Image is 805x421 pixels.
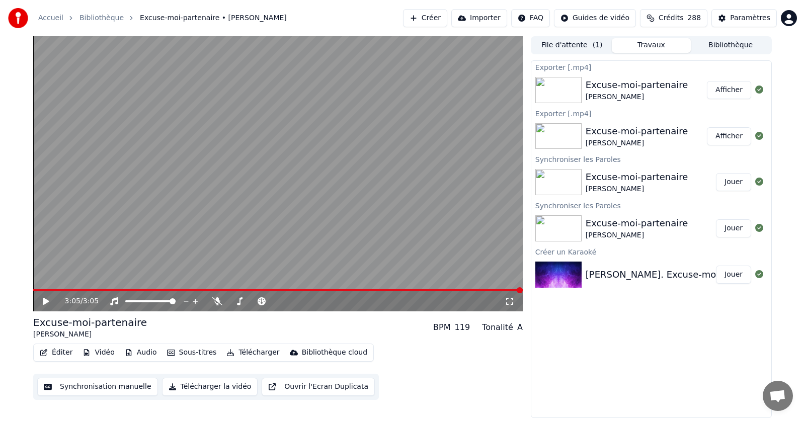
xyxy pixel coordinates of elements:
button: Bibliothèque [691,38,770,53]
div: [PERSON_NAME] [33,329,147,340]
button: Afficher [707,81,751,99]
div: 119 [455,321,470,333]
button: Ouvrir l'Ecran Duplicata [262,378,375,396]
button: Travaux [612,38,691,53]
span: 288 [687,13,701,23]
button: File d'attente [532,38,612,53]
div: Exporter [.mp4] [531,61,771,73]
button: Éditer [36,346,76,360]
div: Excuse-moi-partenaire [586,78,688,92]
button: Jouer [716,266,751,284]
button: Télécharger [222,346,283,360]
div: / [65,296,89,306]
img: youka [8,8,28,28]
span: Excuse-moi-partenaire • [PERSON_NAME] [140,13,287,23]
div: Paramètres [730,13,770,23]
a: Accueil [38,13,63,23]
div: Excuse-moi-partenaire [586,124,688,138]
button: Télécharger la vidéo [162,378,258,396]
div: Exporter [.mp4] [531,107,771,119]
button: Synchronisation manuelle [37,378,158,396]
button: Vidéo [78,346,118,360]
button: Jouer [716,219,751,237]
div: Synchroniser les Paroles [531,199,771,211]
a: Bibliothèque [79,13,124,23]
div: [PERSON_NAME] [586,92,688,102]
span: 3:05 [83,296,99,306]
div: Excuse-moi-partenaire [33,315,147,329]
button: Créer [403,9,447,27]
div: Tonalité [482,321,513,333]
div: Bibliothèque cloud [302,348,367,358]
button: Jouer [716,173,751,191]
div: [PERSON_NAME] [586,230,688,240]
div: [PERSON_NAME] [586,184,688,194]
button: Audio [121,346,161,360]
div: Synchroniser les Paroles [531,153,771,165]
div: A [517,321,523,333]
span: ( 1 ) [593,40,603,50]
span: 3:05 [65,296,80,306]
span: Crédits [659,13,683,23]
div: [PERSON_NAME] [586,138,688,148]
button: Importer [451,9,507,27]
a: Ouvrir le chat [763,381,793,411]
div: Créer un Karaoké [531,245,771,258]
button: Crédits288 [640,9,707,27]
button: Sous-titres [163,346,221,360]
nav: breadcrumb [38,13,287,23]
button: Guides de vidéo [554,9,636,27]
button: Paramètres [711,9,777,27]
div: BPM [433,321,450,333]
button: FAQ [511,9,550,27]
div: Excuse-moi-partenaire [586,216,688,230]
div: [PERSON_NAME]. Excuse-moi-partenaire [586,268,769,282]
div: Excuse-moi-partenaire [586,170,688,184]
button: Afficher [707,127,751,145]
